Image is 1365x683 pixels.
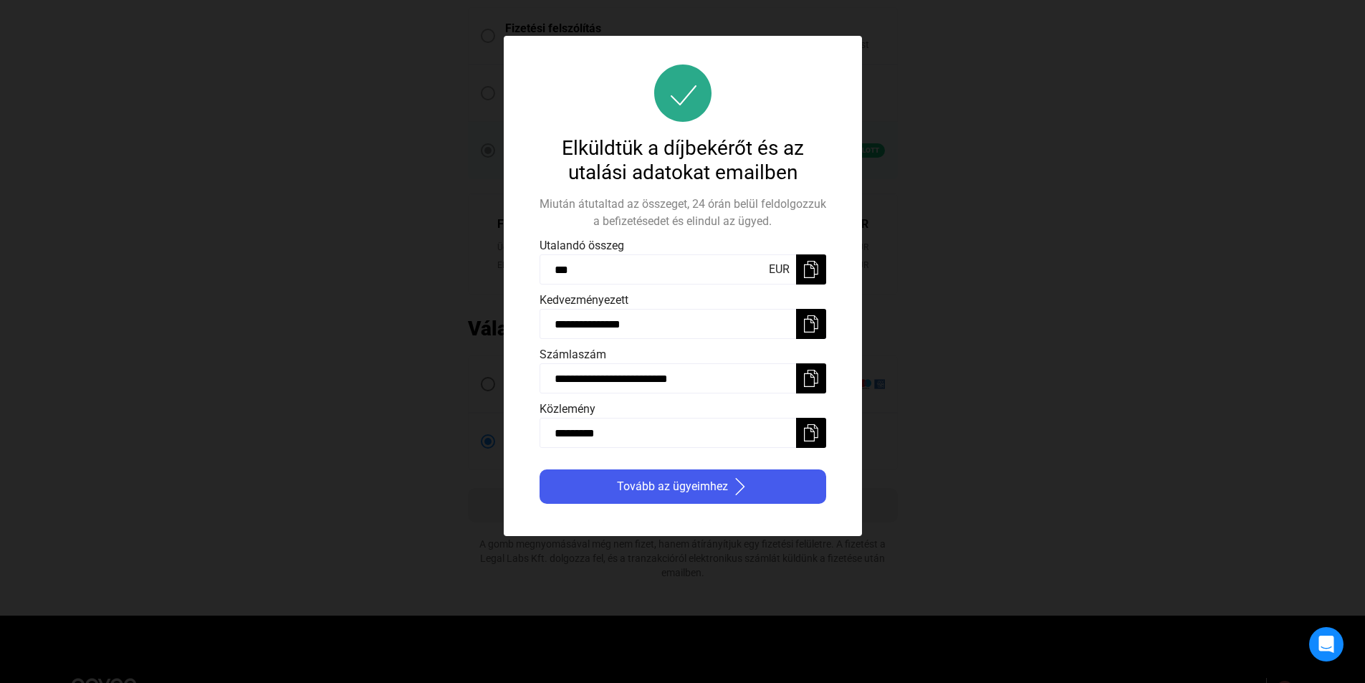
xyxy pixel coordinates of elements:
[803,370,820,387] img: copy-white.svg
[617,478,728,495] span: Tovább az ügyeimhez
[540,348,606,361] span: Számlaszám
[732,478,749,495] img: arrow-right-white
[654,65,712,122] img: success-icon
[540,136,826,185] div: Elküldtük a díjbekérőt és az utalási adatokat emailben
[540,196,826,230] div: Miután átutaltad az összeget, 24 órán belül feldolgozzuk a befizetésedet és elindul az ügyed.
[803,315,820,333] img: copy-white.svg
[803,424,820,441] img: copy-white.svg
[540,293,628,307] span: Kedvezményezett
[1309,627,1344,661] div: Open Intercom Messenger
[540,239,624,252] span: Utalandó összeg
[803,261,820,278] img: copy-white.svg
[540,402,595,416] span: Közlemény
[540,469,826,504] button: Tovább az ügyeimhezarrow-right-white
